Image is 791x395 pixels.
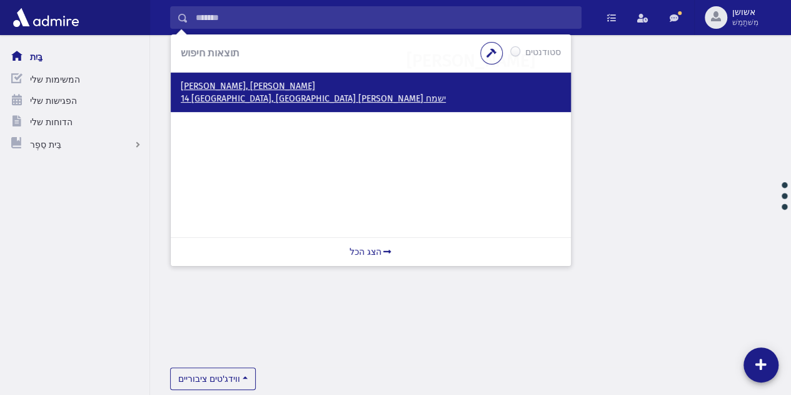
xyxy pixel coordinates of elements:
font: בֵּית סֵפֶר [30,140,61,150]
button: ווידג'טים ציבוריים [170,367,256,390]
font: סטודנטים [525,47,561,58]
font: ווידג'טים ציבוריים [178,374,240,384]
img: אדמיר פרו [10,5,82,30]
font: בַּיִת [30,52,43,63]
font: ישמח [PERSON_NAME] 14 [GEOGRAPHIC_DATA], [GEOGRAPHIC_DATA] [181,93,446,104]
font: הפגישות שלי [30,96,77,106]
a: [PERSON_NAME], [PERSON_NAME] ישמח [PERSON_NAME] 14 [GEOGRAPHIC_DATA], [GEOGRAPHIC_DATA] [181,80,561,105]
font: [PERSON_NAME], [PERSON_NAME] [181,81,315,91]
font: המשימות שלי [30,74,80,85]
font: מִשׁתַמֵשׁ [732,18,758,27]
font: אשושן [732,7,755,18]
font: תוצאות חיפוש [181,47,239,59]
a: הצג הכל [171,237,571,266]
font: הצג הכל [350,247,381,257]
font: הדוחות שלי [30,117,73,128]
input: לְחַפֵּשׂ [188,6,581,29]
